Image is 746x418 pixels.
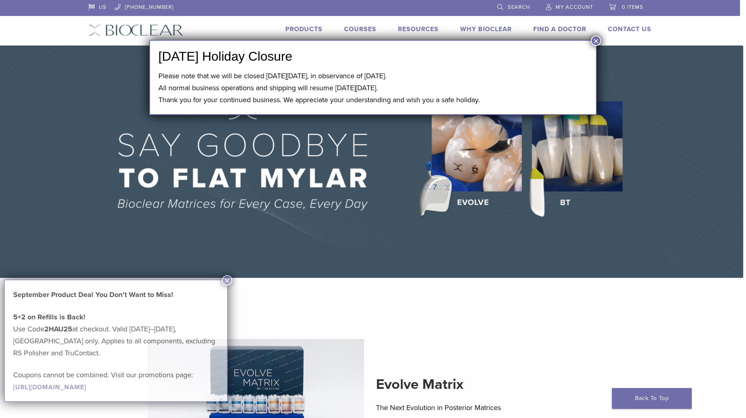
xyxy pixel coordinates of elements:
span: My Account [556,4,593,10]
span: 0 items [622,4,643,10]
a: Resources [398,25,439,33]
a: Find A Doctor [533,25,586,33]
span: Search [508,4,530,10]
a: Why Bioclear [460,25,512,33]
img: Bioclear [89,24,183,36]
a: Courses [344,25,376,33]
a: Products [285,25,323,33]
a: Back To Top [612,388,692,409]
p: The Next Evolution in Posterior Matrices [376,402,593,414]
h2: Evolve Matrix [376,375,593,394]
a: Contact Us [608,25,651,33]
